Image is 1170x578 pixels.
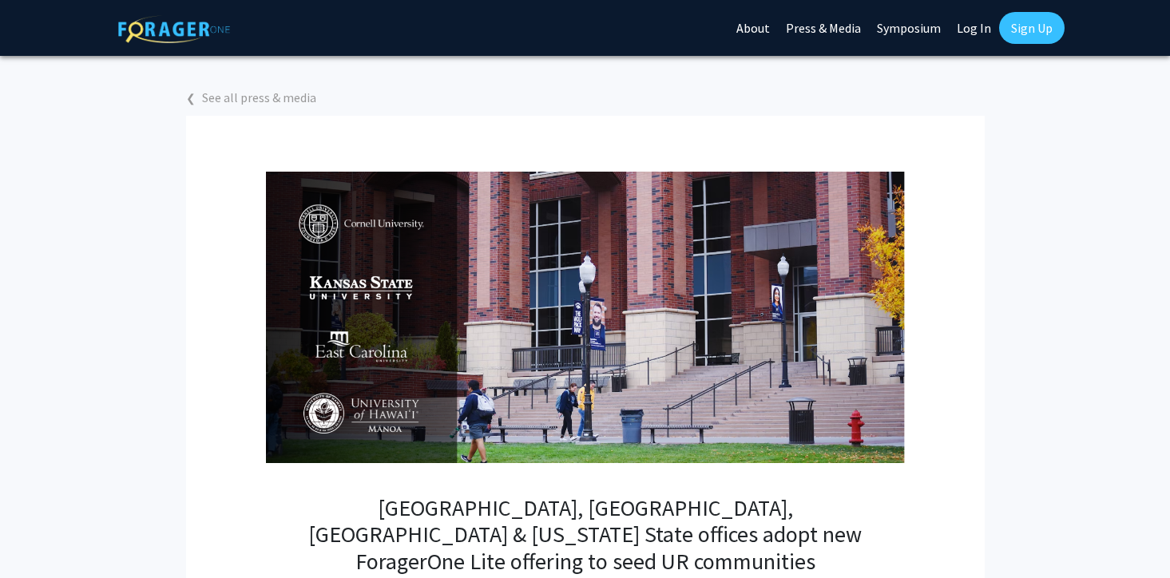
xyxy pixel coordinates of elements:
h3: [GEOGRAPHIC_DATA], [GEOGRAPHIC_DATA], [GEOGRAPHIC_DATA] & [US_STATE] State offices adopt new Fora... [298,495,873,576]
span: ❮ [186,90,196,108]
img: ForagerOne Logo [118,15,230,43]
a: Sign Up [999,12,1065,44]
a: ❮See all press & media [186,89,316,105]
img: cornell-uh-monoa-east-carolina-kansas-state-release-article-cover.png [266,172,905,463]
